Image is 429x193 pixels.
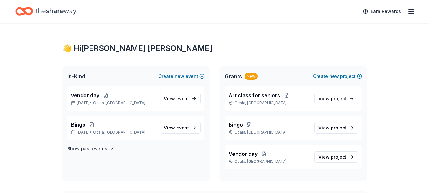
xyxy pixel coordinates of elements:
span: Bingo [71,121,85,128]
span: View [318,95,346,102]
span: new [329,72,339,80]
span: event [176,96,189,101]
a: View event [160,93,201,104]
button: Createnewproject [313,72,362,80]
p: Ocala, [GEOGRAPHIC_DATA] [229,159,309,164]
span: event [176,125,189,130]
span: project [331,96,346,101]
p: [DATE] • [71,130,155,135]
span: Grants [225,72,242,80]
a: View project [314,151,358,163]
h4: Show past events [67,145,107,153]
button: Show past events [67,145,114,153]
div: 👋 Hi [PERSON_NAME] [PERSON_NAME] [62,43,367,53]
span: project [331,125,346,130]
span: vendor day [71,92,99,99]
span: View [318,124,346,132]
span: new [175,72,184,80]
span: Ocala, [GEOGRAPHIC_DATA] [93,100,145,106]
p: [DATE] • [71,100,155,106]
button: Createnewevent [158,72,204,80]
span: View [164,95,189,102]
a: View project [314,122,358,134]
span: project [331,154,346,160]
a: View project [314,93,358,104]
p: Ocala, [GEOGRAPHIC_DATA] [229,130,309,135]
span: Art class for seniors [229,92,280,99]
span: Bingo [229,121,243,128]
a: Earn Rewards [359,6,405,17]
a: Home [15,4,76,19]
p: Ocala, [GEOGRAPHIC_DATA] [229,100,309,106]
span: Ocala, [GEOGRAPHIC_DATA] [93,130,145,135]
span: View [318,153,346,161]
a: View event [160,122,201,134]
span: In-Kind [67,72,85,80]
div: New [245,73,258,80]
span: View [164,124,189,132]
span: Vendor day [229,150,258,158]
